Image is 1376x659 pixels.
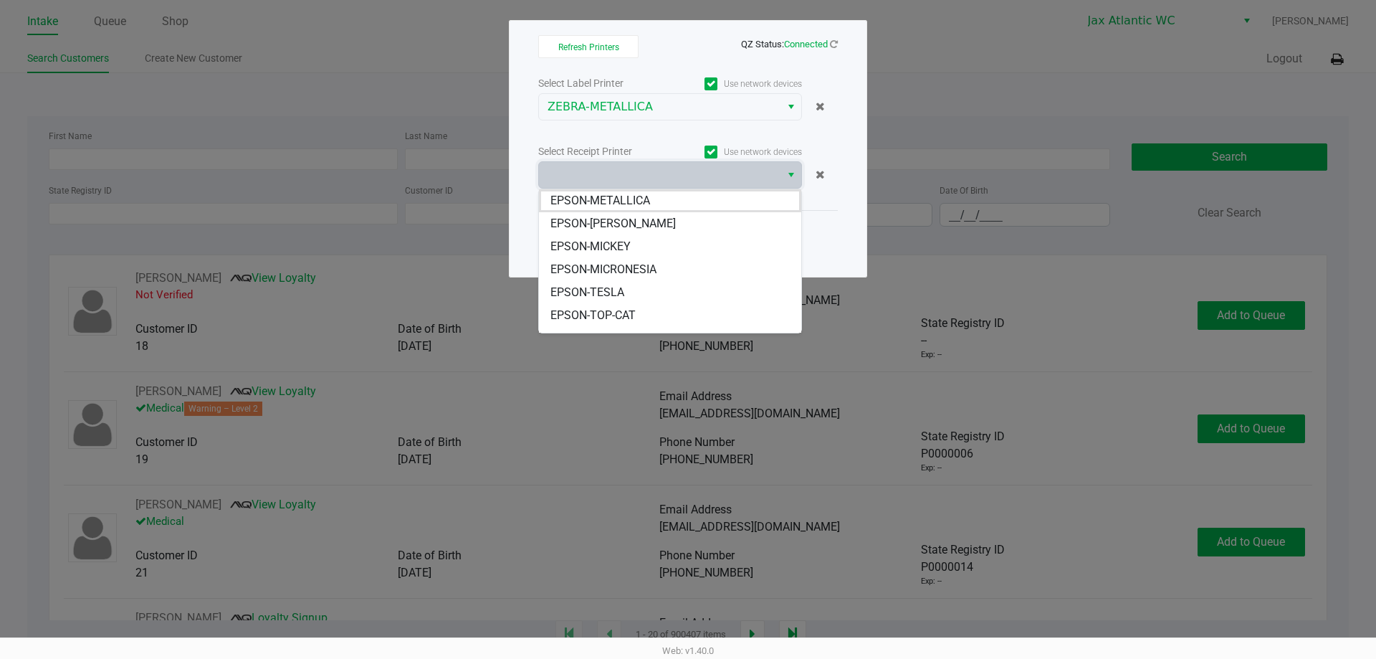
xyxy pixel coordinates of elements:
div: Select Receipt Printer [538,144,670,159]
span: ZEBRA-METALLICA [548,98,772,115]
span: EPSON-TOP-CAT [550,307,636,324]
span: Web: v1.40.0 [662,645,714,656]
span: Connected [784,39,828,49]
button: Select [780,94,801,120]
span: EPSON-MICRONESIA [550,261,656,278]
span: EPSON-MICKEY [550,238,631,255]
label: Use network devices [670,77,802,90]
label: Use network devices [670,146,802,158]
span: EPSON-METALLICA [550,192,650,209]
span: EPSON-TESLA [550,284,624,301]
span: Refresh Printers [558,42,619,52]
span: QZ Status: [741,39,838,49]
div: Select Label Printer [538,76,670,91]
button: Refresh Printers [538,35,639,58]
span: EPSON-U2 [550,330,603,347]
button: Select [780,162,801,188]
span: EPSON-[PERSON_NAME] [550,215,676,232]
